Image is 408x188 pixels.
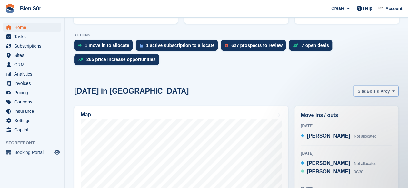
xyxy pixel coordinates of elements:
[378,5,384,12] img: Asmaa Habri
[136,40,221,54] a: 1 active subscription to allocate
[3,116,61,125] a: menu
[3,51,61,60] a: menu
[3,32,61,41] a: menu
[3,69,61,78] a: menu
[363,5,372,12] span: Help
[302,43,329,48] div: 7 open deals
[17,3,44,14] a: Bien Sûr
[231,43,283,48] div: 627 prospects to review
[293,43,298,48] img: deal-1b604bf984904fb50ccaf53a9ad4b4a5d6e5aea283cecdc64d6e3604feb123c2.svg
[331,5,344,12] span: Create
[14,23,53,32] span: Home
[14,60,53,69] span: CRM
[307,169,350,174] span: [PERSON_NAME]
[3,148,61,157] a: menu
[3,107,61,116] a: menu
[301,159,376,168] a: [PERSON_NAME] Not allocated
[14,41,53,50] span: Subscriptions
[53,148,61,156] a: Preview store
[14,107,53,116] span: Insurance
[289,40,335,54] a: 7 open deals
[146,43,214,48] div: 1 active subscription to allocate
[354,170,363,174] span: 0C30
[225,43,228,47] img: prospect-51fa495bee0391a8d652442698ab0144808aea92771e9ea1ae160a38d050c398.svg
[6,140,64,146] span: Storefront
[3,41,61,50] a: menu
[354,86,398,96] button: Site: Bois d'Arcy
[3,97,61,106] a: menu
[3,60,61,69] a: menu
[74,87,189,95] h2: [DATE] in [GEOGRAPHIC_DATA]
[140,43,143,48] img: active_subscription_to_allocate_icon-d502201f5373d7db506a760aba3b589e785aa758c864c3986d89f69b8ff3...
[307,160,350,166] span: [PERSON_NAME]
[301,150,392,156] div: [DATE]
[301,112,392,119] h2: Move ins / outs
[14,69,53,78] span: Analytics
[81,112,91,118] h2: Map
[354,134,376,139] span: Not allocated
[74,54,162,68] a: 265 price increase opportunities
[14,97,53,106] span: Coupons
[3,88,61,97] a: menu
[14,148,53,157] span: Booking Portal
[14,125,53,134] span: Capital
[14,116,53,125] span: Settings
[3,23,61,32] a: menu
[14,79,53,88] span: Invoices
[357,88,366,94] span: Site:
[367,88,390,94] span: Bois d'Arcy
[221,40,289,54] a: 627 prospects to review
[3,125,61,134] a: menu
[85,43,129,48] div: 1 move in to allocate
[78,58,83,61] img: price_increase_opportunities-93ffe204e8149a01c8c9dc8f82e8f89637d9d84a8eef4429ea346261dce0b2c0.svg
[3,79,61,88] a: menu
[301,168,363,176] a: [PERSON_NAME] 0C30
[307,133,350,139] span: [PERSON_NAME]
[78,43,82,47] img: move_ins_to_allocate_icon-fdf77a2bb77ea45bf5b3d319d69a93e2d87916cf1d5bf7949dd705db3b84f3ca.svg
[385,5,402,12] span: Account
[74,33,398,37] p: ACTIONS
[5,4,15,13] img: stora-icon-8386f47178a22dfd0bd8f6a31ec36ba5ce8667c1dd55bd0f319d3a0aa187defe.svg
[14,51,53,60] span: Sites
[74,40,136,54] a: 1 move in to allocate
[14,32,53,41] span: Tasks
[301,123,392,129] div: [DATE]
[301,132,376,140] a: [PERSON_NAME] Not allocated
[14,88,53,97] span: Pricing
[354,161,376,166] span: Not allocated
[86,57,156,62] div: 265 price increase opportunities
